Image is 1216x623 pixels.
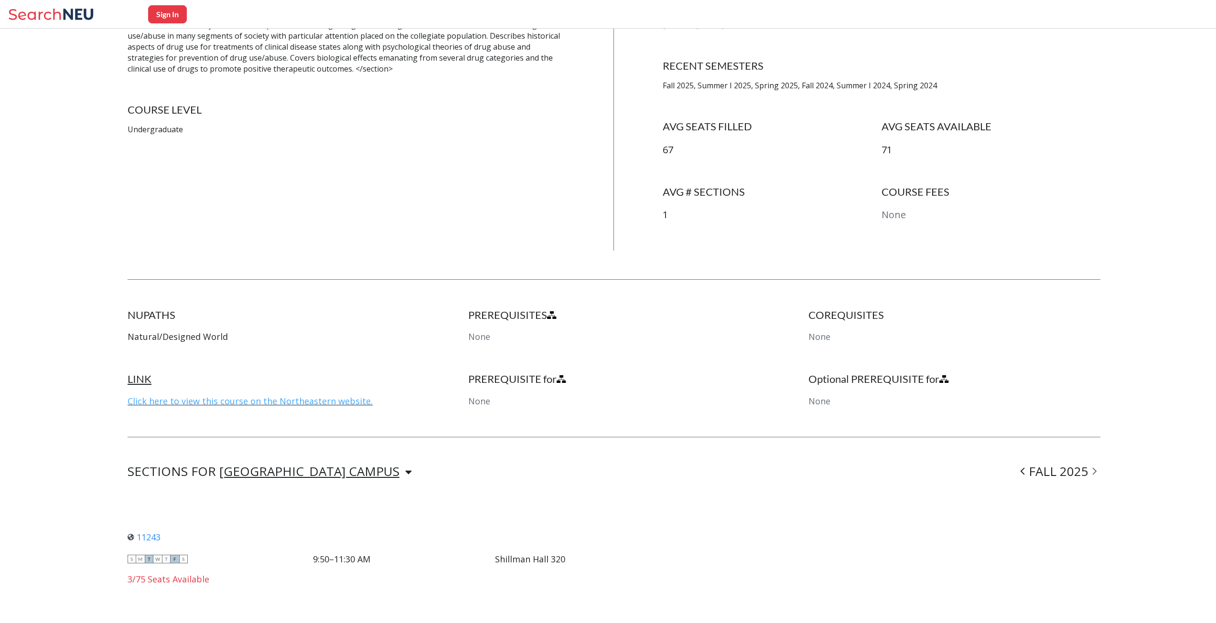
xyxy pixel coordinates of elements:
[128,531,161,543] a: 11243
[313,554,370,564] div: 9:50–11:30 AM
[663,185,882,199] h4: AVG # SECTIONS
[663,208,882,222] p: 1
[145,555,153,563] span: T
[128,466,412,477] div: SECTIONS FOR
[179,555,188,563] span: S
[808,395,830,407] span: None
[663,80,1100,91] p: Fall 2025, Summer I 2025, Spring 2025, Fall 2024, Summer I 2024, Spring 2024
[128,20,565,74] p: <section aria-labelledby="courseDescription"> Offers beginning students a general overview of the...
[148,5,187,23] button: Sign In
[663,59,1100,73] h4: RECENT SEMESTERS
[663,120,882,133] h4: AVG SEATS FILLED
[162,555,171,563] span: T
[882,143,1100,157] p: 71
[882,120,1100,133] h4: AVG SEATS AVAILABLE
[128,103,565,116] h4: COURSE LEVEL
[468,308,760,322] h4: PREREQUISITES
[468,331,490,342] span: None
[495,554,565,564] div: Shillman Hall 320
[128,395,373,407] a: Click here to view this course on the Northeastern website.
[128,372,420,386] h4: LINK
[128,308,420,322] h4: NUPATHS
[882,185,1100,199] h4: COURSE FEES
[808,372,1100,386] h4: Optional PREREQUISITE for
[808,308,1100,322] h4: COREQUISITES
[128,574,565,584] div: 3/75 Seats Available
[468,395,490,407] span: None
[808,331,830,342] span: None
[663,143,882,157] p: 67
[128,555,136,563] span: S
[468,372,760,386] h4: PREREQUISITE for
[128,329,420,344] p: Natural/Designed World
[171,555,179,563] span: F
[128,124,565,135] p: Undergraduate
[153,555,162,563] span: W
[882,208,1100,222] p: None
[1017,466,1100,477] div: FALL 2025
[136,555,145,563] span: M
[219,466,399,476] div: [GEOGRAPHIC_DATA] CAMPUS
